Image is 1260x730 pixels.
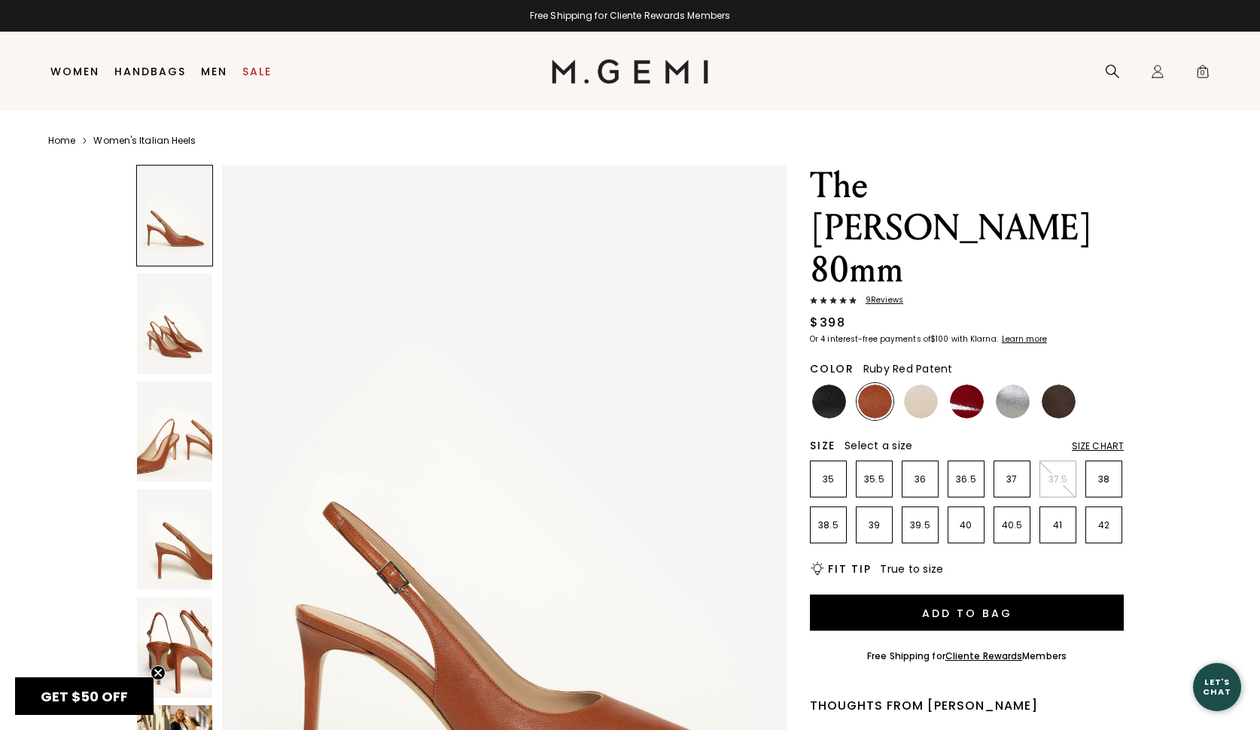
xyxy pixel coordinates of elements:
img: Gunmetal [996,385,1030,418]
p: 40.5 [994,519,1030,531]
h2: Color [810,363,854,375]
a: Sale [242,65,272,78]
p: 42 [1086,519,1122,531]
div: Thoughts from [PERSON_NAME] [810,697,1124,715]
a: Women [50,65,99,78]
span: 9 Review s [857,296,903,305]
a: 9Reviews [810,296,1124,308]
p: 38 [1086,473,1122,485]
klarna-placement-style-body: with Klarna [951,333,1000,345]
p: 39 [857,519,892,531]
span: Ruby Red Patent [863,361,953,376]
h2: Size [810,440,835,452]
span: GET $50 OFF [41,687,128,706]
button: Add to Bag [810,595,1124,631]
p: 37.5 [1040,473,1076,485]
div: $398 [810,314,845,332]
button: Close teaser [151,665,166,680]
p: 40 [948,519,984,531]
h2: Fit Tip [828,563,871,575]
a: Handbags [114,65,186,78]
klarna-placement-style-amount: $100 [930,333,948,345]
p: 36 [902,473,938,485]
klarna-placement-style-cta: Learn more [1002,333,1047,345]
div: GET $50 OFFClose teaser [15,677,154,715]
a: Learn more [1000,335,1047,344]
klarna-placement-style-body: Or 4 interest-free payments of [810,333,930,345]
img: The Valeria 80mm [137,489,212,589]
img: Chocolate [1042,385,1076,418]
img: Ecru [904,385,938,418]
img: Ruby Red Patent [950,385,984,418]
span: 0 [1195,67,1210,82]
img: The Valeria 80mm [137,273,212,373]
a: Home [48,135,75,147]
img: The Valeria 80mm [137,597,212,697]
p: 38.5 [811,519,846,531]
p: 36.5 [948,473,984,485]
div: Size Chart [1072,440,1124,452]
span: Select a size [845,438,912,453]
p: 35.5 [857,473,892,485]
img: The Valeria 80mm [137,382,212,482]
p: 35 [811,473,846,485]
p: 39.5 [902,519,938,531]
span: True to size [880,561,943,576]
a: Cliente Rewards [945,649,1023,662]
div: Free Shipping for Members [867,650,1067,662]
p: 37 [994,473,1030,485]
a: Women's Italian Heels [93,135,196,147]
h1: The [PERSON_NAME] 80mm [810,165,1124,291]
a: Men [201,65,227,78]
div: Let's Chat [1193,677,1241,696]
img: M.Gemi [552,59,709,84]
img: Saddle [858,385,892,418]
img: Black [812,385,846,418]
p: 41 [1040,519,1076,531]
